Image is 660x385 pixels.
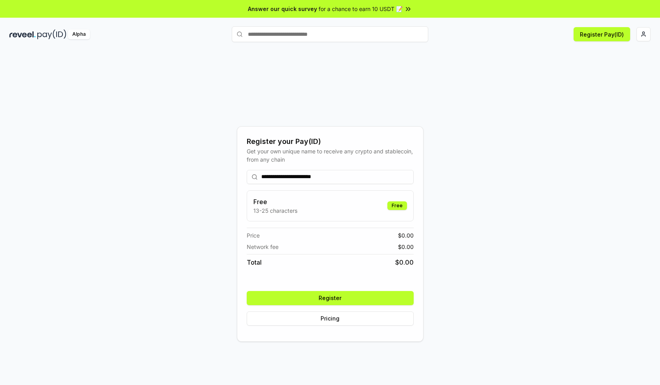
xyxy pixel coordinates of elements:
span: for a chance to earn 10 USDT 📝 [319,5,403,13]
button: Pricing [247,311,414,326]
div: Get your own unique name to receive any crypto and stablecoin, from any chain [247,147,414,164]
span: Answer our quick survey [248,5,317,13]
img: reveel_dark [9,29,36,39]
span: $ 0.00 [398,231,414,239]
span: $ 0.00 [395,258,414,267]
span: Total [247,258,262,267]
span: $ 0.00 [398,243,414,251]
img: pay_id [37,29,66,39]
h3: Free [253,197,297,206]
div: Register your Pay(ID) [247,136,414,147]
button: Register [247,291,414,305]
span: Network fee [247,243,279,251]
div: Alpha [68,29,90,39]
span: Price [247,231,260,239]
div: Free [387,201,407,210]
button: Register Pay(ID) [574,27,630,41]
p: 13-25 characters [253,206,297,215]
